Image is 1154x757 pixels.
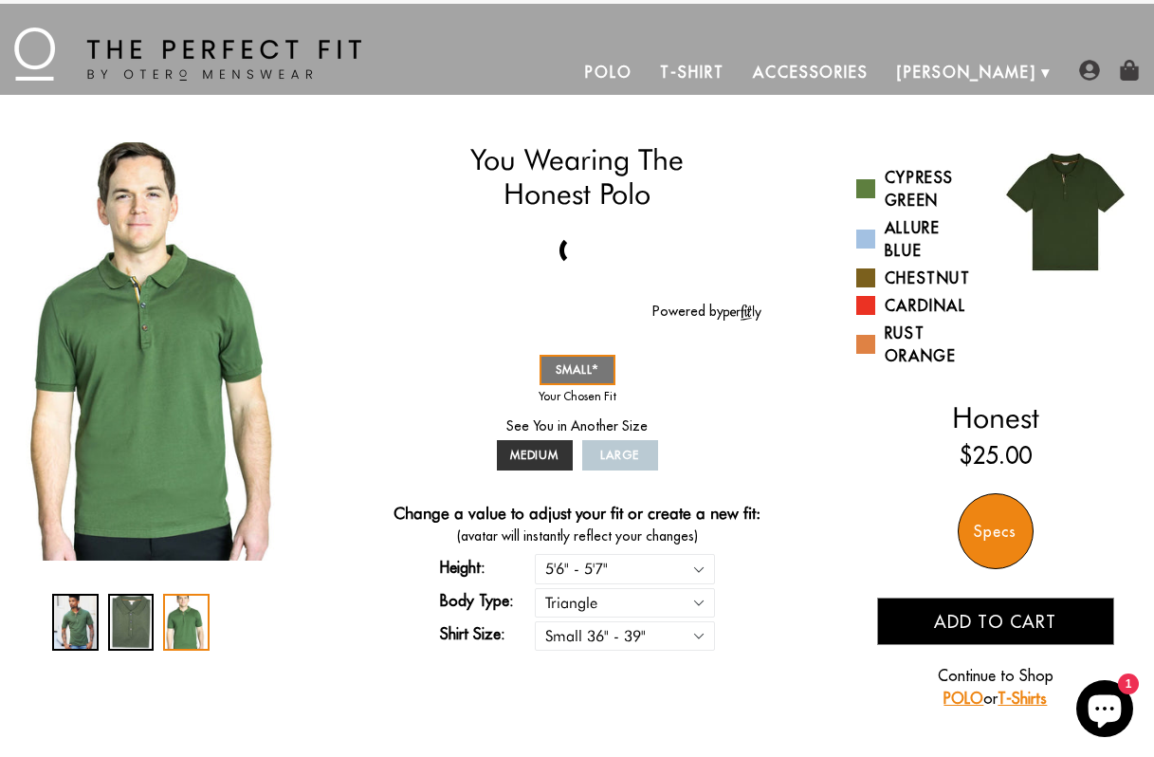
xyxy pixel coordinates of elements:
[739,49,883,95] a: Accessories
[14,28,361,81] img: The Perfect Fit - by Otero Menswear - Logo
[960,438,1032,472] ins: $25.00
[958,493,1034,569] div: Specs
[582,440,658,471] a: LARGE
[856,294,981,317] a: Cardinal
[540,355,615,385] a: SMALL
[943,689,983,708] a: POLO
[856,322,981,367] a: Rust Orange
[646,49,738,95] a: T-Shirt
[856,216,981,262] a: Allure Blue
[440,556,535,579] label: Height:
[19,142,298,561] div: 3 / 3
[510,448,559,462] span: MEDIUM
[440,589,535,612] label: Body Type:
[883,49,1051,95] a: [PERSON_NAME]
[393,142,760,212] h1: You Wearing The Honest Polo
[856,400,1135,434] h2: Honest
[571,49,647,95] a: Polo
[877,664,1114,710] p: Continue to Shop or
[394,504,760,526] h4: Change a value to adjust your fit or create a new fit:
[652,303,761,320] a: Powered by
[163,594,210,651] div: 3 / 3
[1079,60,1100,81] img: user-account-icon.png
[1119,60,1140,81] img: shopping-bag-icon.png
[52,594,99,651] div: 1 / 3
[1071,680,1139,742] inbox-online-store-chat: Shopify online store chat
[19,142,298,561] img: Copy_of_Copy_of_10001-18_1024x1024_2x_fd7846eb-86bd-418d-b778-76ef92332a5e_340x.jpg
[440,622,535,645] label: Shirt Size:
[856,166,981,212] a: Cypress Green
[877,598,1114,645] button: Add to cart
[556,362,599,377] span: SMALL
[108,594,155,651] div: 2 / 3
[998,689,1047,708] a: T-Shirts
[934,611,1056,633] span: Add to cart
[724,305,761,321] img: perfitly-logo_73ae6c82-e2e3-4a36-81b1-9e913f6ac5a1.png
[996,142,1135,282] img: 017.jpg
[393,526,760,546] span: (avatar will instantly reflect your changes)
[298,142,577,524] img: otero-cypress-green-polo-action_1024x1024_2x_8894e234-887b-48e5-953a-e78a9f3bc093_340x.jpg
[856,267,981,289] a: Chestnut
[298,142,577,524] div: 1 / 3
[600,448,639,462] span: LARGE
[497,440,573,471] a: MEDIUM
